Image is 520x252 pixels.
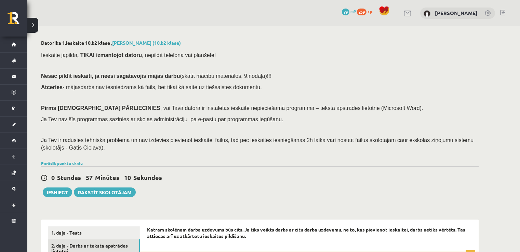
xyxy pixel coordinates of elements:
span: 10 [124,173,131,181]
span: (skatīt mācību materiālos, 9.nodaļa)!!! [180,73,271,79]
b: Atceries [41,84,63,90]
a: 259 xp [357,9,375,14]
a: 1. daļa - Tests [48,226,140,239]
span: 259 [357,9,366,15]
b: , TIKAI izmantojot datoru [77,52,142,58]
span: Pirms [DEMOGRAPHIC_DATA] PĀRLIECINIES [41,105,160,111]
a: Rīgas 1. Tālmācības vidusskola [8,12,27,29]
span: Nesāc pildīt ieskaiti, ja neesi sagatavojis mājas darbu [41,73,180,79]
span: Ja Tev ir radusies tehniska problēma un nav izdevies pievienot ieskaitei failus, tad pēc ieskaite... [41,137,474,151]
span: Ja Tev nav šīs programmas sazinies ar skolas administrāciju pa e-pastu par programmas iegūšanu. [41,116,283,122]
button: Iesniegt [43,187,72,197]
strong: Katram skolēnam darba uzdevums būs cits. Ja tiks veikts darbs ar citu darba uzdevumu, ne to, kas ... [147,226,465,239]
h2: Datorika 1.ieskaite 10.b2 klase , [41,40,479,46]
span: xp [368,9,372,14]
a: 79 mP [342,9,356,14]
a: [PERSON_NAME] [435,10,478,16]
span: 79 [342,9,349,15]
span: , vai Tavā datorā ir instalētas ieskaitē nepieciešamā programma – teksta apstrādes lietotne (Micr... [160,105,423,111]
span: Sekundes [133,173,162,181]
span: - mājasdarbs nav iesniedzams kā fails, bet tikai kā saite uz tiešsaistes dokumentu. [41,84,262,90]
span: Stundas [57,173,81,181]
span: 57 [86,173,93,181]
span: Ieskaite jāpilda , nepildīt telefonā vai planšetē! [41,52,216,58]
span: 0 [51,173,55,181]
a: Parādīt punktu skalu [41,160,83,166]
a: [PERSON_NAME] (10.b2 klase) [112,40,181,46]
img: Artūrs Reinis Valters [424,10,430,17]
span: Minūtes [95,173,119,181]
a: Rakstīt skolotājam [74,187,136,197]
span: mP [350,9,356,14]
